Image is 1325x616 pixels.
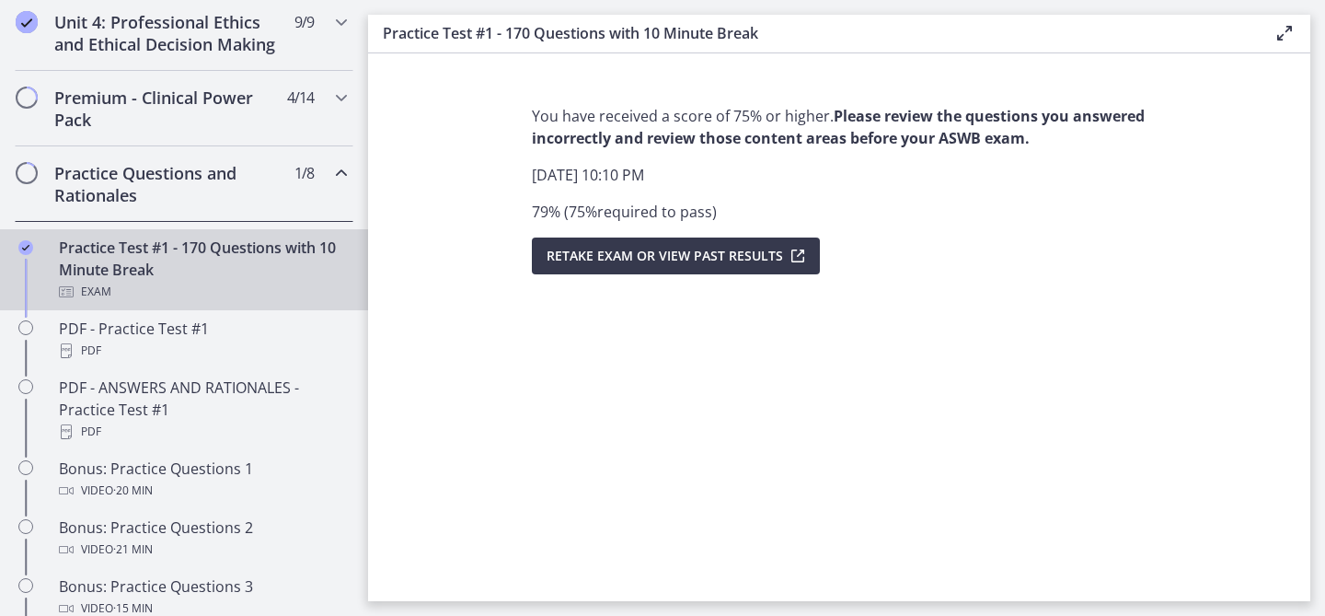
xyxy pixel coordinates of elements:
[59,377,346,443] div: PDF - ANSWERS AND RATIONALES - Practice Test #1
[113,480,153,502] span: · 20 min
[59,458,346,502] div: Bonus: Practice Questions 1
[59,539,346,561] div: Video
[294,11,314,33] span: 9 / 9
[113,539,153,561] span: · 21 min
[54,87,279,131] h2: Premium - Clinical Power Pack
[532,106,1145,148] strong: Please review the questions you answered incorrectly and review those content areas before your A...
[54,11,279,55] h2: Unit 4: Professional Ethics and Ethical Decision Making
[59,340,346,362] div: PDF
[547,245,783,267] span: Retake Exam OR View Past Results
[532,105,1146,149] p: You have received a score of 75% or higher.
[54,162,279,206] h2: Practice Questions and Rationales
[287,87,314,109] span: 4 / 14
[59,318,346,362] div: PDF - Practice Test #1
[532,165,644,185] span: [DATE] 10:10 PM
[59,281,346,303] div: Exam
[59,480,346,502] div: Video
[294,162,314,184] span: 1 / 8
[59,517,346,561] div: Bonus: Practice Questions 2
[59,237,346,303] div: Practice Test #1 - 170 Questions with 10 Minute Break
[532,238,820,274] button: Retake Exam OR View Past Results
[532,202,717,222] span: 79 % ( 75 % required to pass )
[59,421,346,443] div: PDF
[18,240,33,255] i: Completed
[383,22,1244,44] h3: Practice Test #1 - 170 Questions with 10 Minute Break
[16,11,38,33] i: Completed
